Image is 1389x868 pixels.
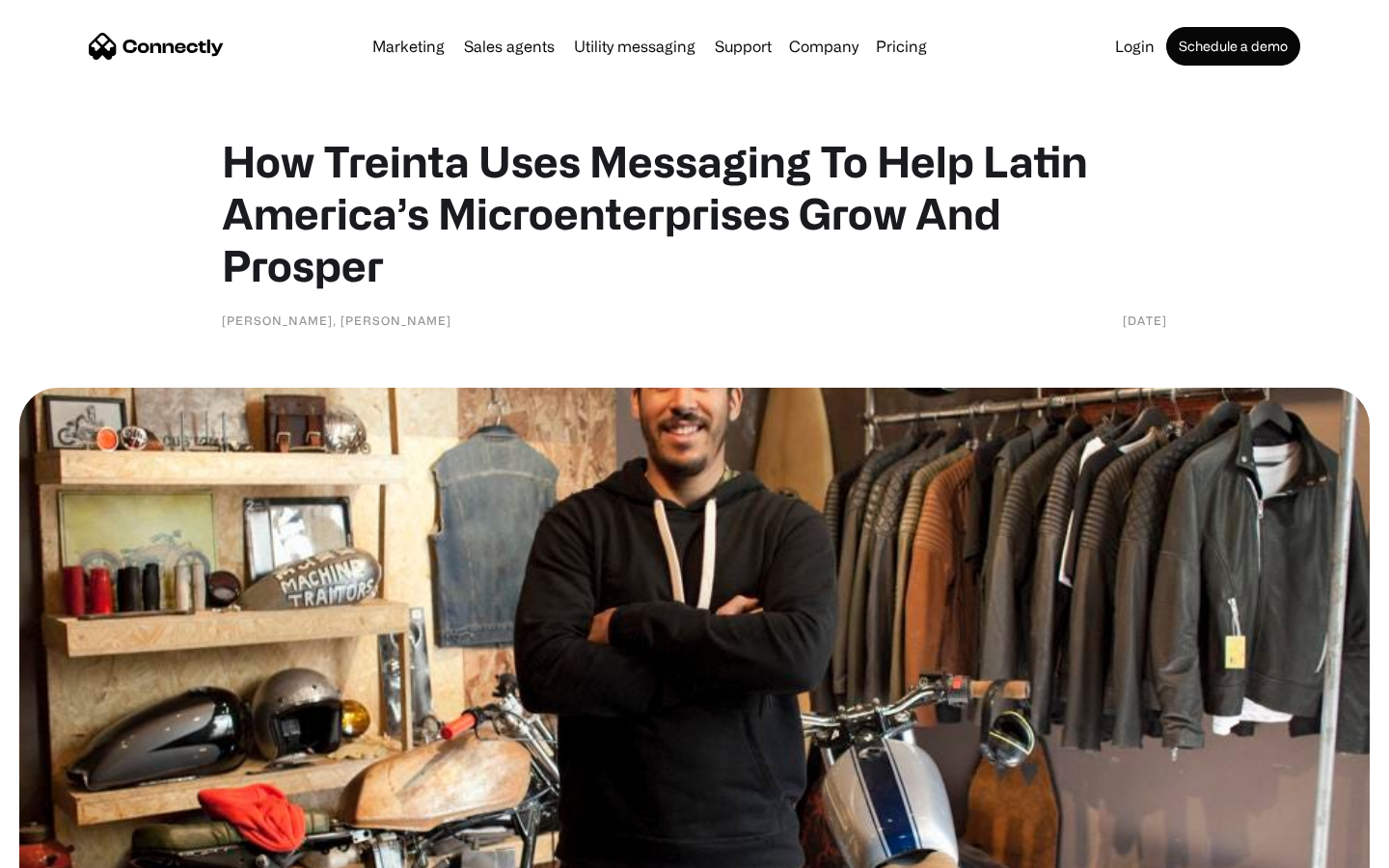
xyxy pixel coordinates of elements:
a: Sales agents [456,39,562,54]
div: Company [789,33,858,60]
a: Marketing [365,39,452,54]
h1: How Treinta Uses Messaging To Help Latin America’s Microenterprises Grow And Prosper [222,135,1167,291]
a: Support [707,39,779,54]
aside: Language selected: English [19,834,116,861]
div: [PERSON_NAME], [PERSON_NAME] [222,311,451,330]
div: [DATE] [1123,311,1167,330]
ul: Language list [39,834,116,861]
a: Utility messaging [566,39,703,54]
a: Schedule a demo [1166,27,1300,66]
a: Pricing [868,39,935,54]
a: Login [1107,39,1162,54]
